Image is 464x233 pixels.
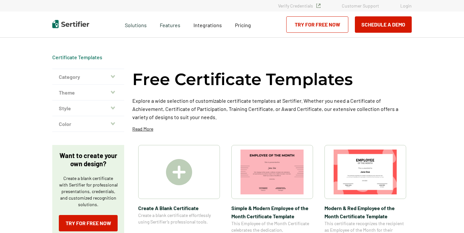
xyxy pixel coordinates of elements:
[132,126,153,132] p: Read More
[193,20,222,28] a: Integrations
[235,22,251,28] span: Pricing
[160,20,180,28] span: Features
[52,54,102,60] a: Certificate Templates
[52,69,124,85] button: Category
[138,212,220,225] span: Create a blank certificate effortlessly using Sertifier’s professional tools.
[324,204,406,220] span: Modern & Red Employee of the Month Certificate Template
[132,97,412,121] p: Explore a wide selection of customizable certificate templates at Sertifier. Whether you need a C...
[334,150,397,194] img: Modern & Red Employee of the Month Certificate Template
[166,159,192,185] img: Create A Blank Certificate
[235,20,251,28] a: Pricing
[400,3,412,9] a: Login
[138,204,220,212] span: Create A Blank Certificate
[125,20,147,28] span: Solutions
[240,150,304,194] img: Simple & Modern Employee of the Month Certificate Template
[231,204,313,220] span: Simple & Modern Employee of the Month Certificate Template
[59,152,118,168] p: Want to create your own design?
[342,3,379,9] a: Customer Support
[59,175,118,208] p: Create a blank certificate with Sertifier for professional presentations, credentials, and custom...
[193,22,222,28] span: Integrations
[52,85,124,100] button: Theme
[52,54,102,61] div: Breadcrumb
[316,4,321,8] img: Verified
[52,100,124,116] button: Style
[278,3,321,9] a: Verify Credentials
[132,69,353,90] h1: Free Certificate Templates
[52,116,124,132] button: Color
[52,20,89,28] img: Sertifier | Digital Credentialing Platform
[59,215,118,231] a: Try for Free Now
[286,16,348,33] a: Try for Free Now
